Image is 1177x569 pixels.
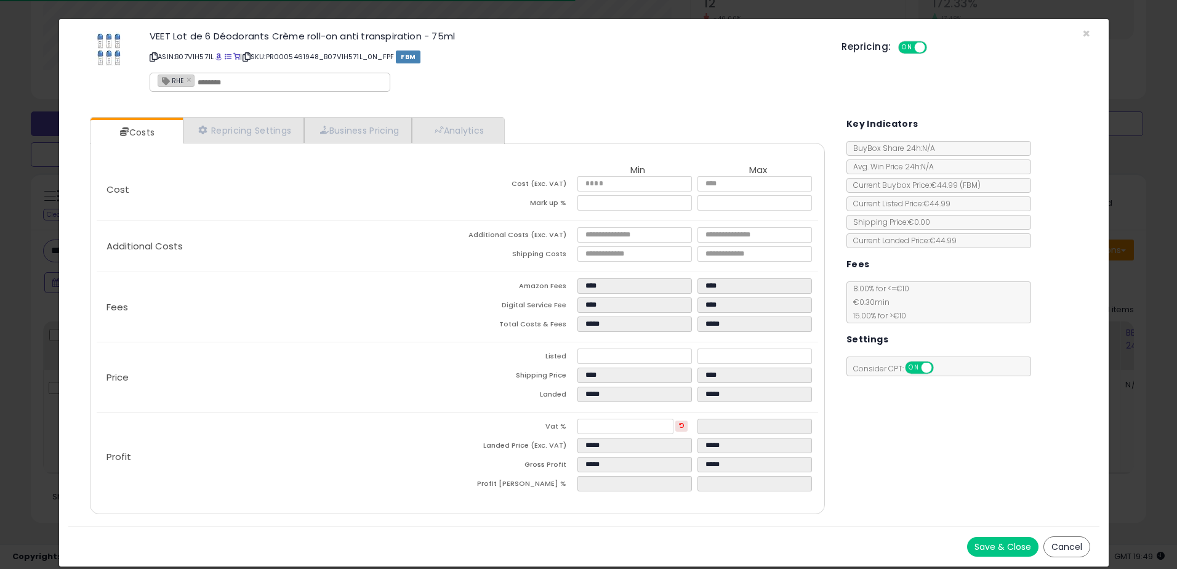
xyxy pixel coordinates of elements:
td: Gross Profit [457,457,577,476]
h3: VEET Lot de 6 Déodorants Crème roll-on anti transpiration - 75ml [150,31,823,41]
a: Repricing Settings [183,118,305,143]
td: Shipping Price [457,368,577,387]
span: RHE [158,75,183,86]
p: ASIN: B07V1H571L | SKU: PR0005461948_B07V1H571L_0N_FPF [150,47,823,67]
td: Profit [PERSON_NAME] % [457,476,577,495]
span: Current Landed Price: €44.99 [847,235,957,246]
p: Fees [97,302,457,312]
td: Shipping Costs [457,246,577,265]
span: ON [906,363,922,373]
a: Costs [90,120,182,145]
span: 8.00 % for <= €10 [847,283,909,321]
span: Avg. Win Price 24h: N/A [847,161,934,172]
h5: Repricing: [842,42,891,52]
p: Price [97,373,457,382]
span: ( FBM ) [960,180,981,190]
button: Cancel [1043,536,1090,557]
td: Landed [457,387,577,406]
td: Additional Costs (Exc. VAT) [457,227,577,246]
h5: Settings [846,332,888,347]
td: Listed [457,349,577,368]
span: OFF [925,42,945,53]
a: All offer listings [225,52,231,62]
td: Amazon Fees [457,278,577,297]
td: Cost (Exc. VAT) [457,176,577,195]
span: Current Listed Price: €44.99 [847,198,950,209]
td: Vat % [457,419,577,438]
span: OFF [931,363,951,373]
button: Save & Close [967,537,1038,557]
span: FBM [396,50,420,63]
img: 417CQDYkMRL._SL60_.jpg [90,31,127,68]
th: Max [697,165,817,176]
p: Additional Costs [97,241,457,251]
span: ON [900,42,915,53]
a: × [187,74,194,85]
td: Digital Service Fee [457,297,577,317]
a: Analytics [412,118,503,143]
a: Your listing only [233,52,240,62]
td: Total Costs & Fees [457,317,577,336]
td: Mark up % [457,195,577,214]
h5: Fees [846,257,870,272]
span: €44.99 [931,180,981,190]
span: Current Buybox Price: [847,180,981,190]
a: Business Pricing [304,118,412,143]
span: Shipping Price: €0.00 [847,217,930,227]
td: Landed Price (Exc. VAT) [457,438,577,457]
p: Profit [97,452,457,462]
span: Consider CPT: [847,363,950,374]
th: Min [577,165,697,176]
span: × [1082,25,1090,42]
a: BuyBox page [215,52,222,62]
span: 15.00 % for > €10 [847,310,906,321]
h5: Key Indicators [846,116,918,132]
p: Cost [97,185,457,195]
span: €0.30 min [847,297,890,307]
span: BuyBox Share 24h: N/A [847,143,935,153]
